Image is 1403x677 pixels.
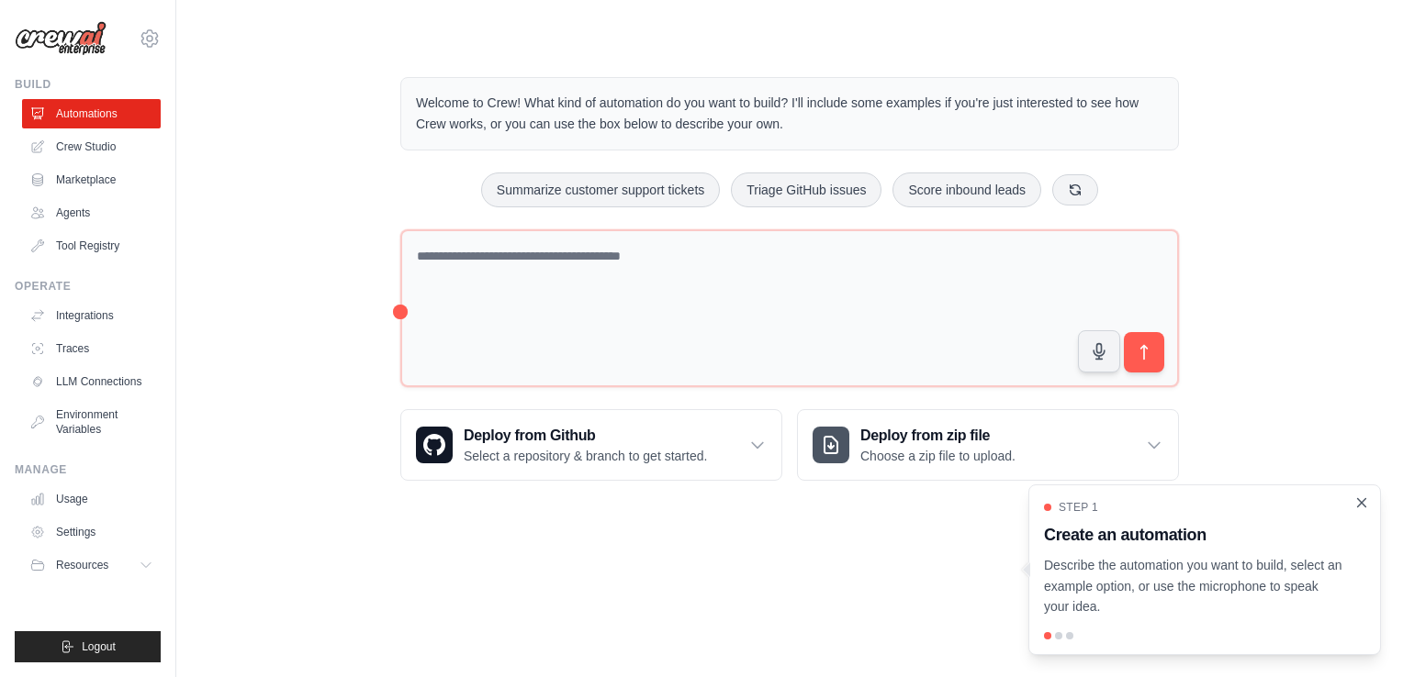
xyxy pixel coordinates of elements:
a: Marketplace [22,165,161,194]
a: Agents [22,198,161,228]
a: Automations [22,99,161,128]
span: Resources [56,558,108,572]
button: Logout [15,631,161,662]
iframe: Chat Widget [1311,589,1403,677]
span: Logout [82,639,116,654]
p: Select a repository & branch to get started. [464,447,707,465]
h3: Deploy from Github [464,425,707,447]
h3: Create an automation [1044,522,1343,548]
a: LLM Connections [22,367,161,396]
div: Operate [15,279,161,294]
h3: Deploy from zip file [860,425,1016,447]
button: Summarize customer support tickets [481,172,720,207]
button: Close walkthrough [1354,495,1369,510]
p: Welcome to Crew! What kind of automation do you want to build? I'll include some examples if you'... [416,93,1163,135]
a: Usage [22,484,161,514]
div: Build [15,77,161,92]
div: Manage [15,462,161,477]
span: Step 1 [1059,500,1098,515]
p: Choose a zip file to upload. [860,447,1016,465]
a: Settings [22,517,161,547]
a: Tool Registry [22,231,161,261]
img: Logo [15,21,107,56]
a: Environment Variables [22,400,161,444]
p: Describe the automation you want to build, select an example option, or use the microphone to spe... [1044,555,1343,617]
a: Crew Studio [22,132,161,161]
button: Score inbound leads [892,172,1041,207]
button: Triage GitHub issues [731,172,881,207]
a: Traces [22,334,161,363]
button: Resources [22,550,161,580]
a: Integrations [22,301,161,330]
